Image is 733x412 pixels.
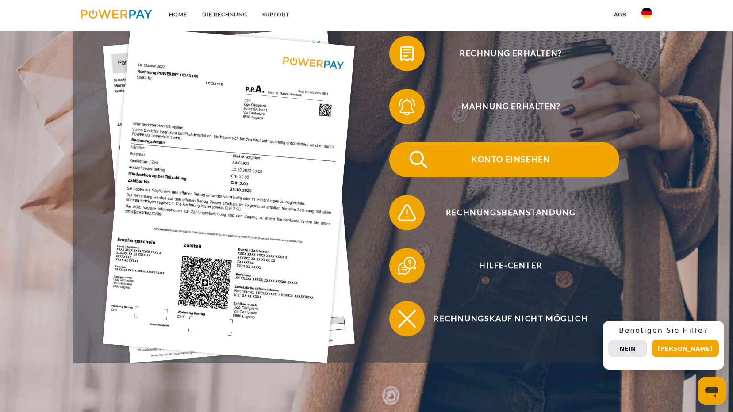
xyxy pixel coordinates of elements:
[396,202,418,224] img: qb_warning.svg
[603,321,724,370] div: Schnellhilfe
[402,89,619,124] span: Mahnung erhalten?
[402,195,619,230] span: Rechnungsbeanstandung
[396,95,418,118] img: qb_bell.svg
[389,142,619,177] button: Konto einsehen
[606,7,634,23] a: agb
[402,248,619,283] span: Hilfe-Center
[389,301,619,336] button: Rechnungskauf nicht möglich
[698,377,726,405] iframe: Schaltfläche zum Öffnen des Messaging-Fensters
[389,36,619,71] button: Rechnung erhalten?
[389,248,619,283] button: Hilfe-Center
[652,340,719,357] button: [PERSON_NAME]
[195,7,255,23] a: DIE RECHNUNG
[608,326,719,335] h3: Benötigen Sie Hilfe?
[81,10,152,19] img: logo-powerpay.svg
[641,8,652,18] img: de
[396,42,418,65] img: qb_bill.svg
[255,7,297,23] a: SUPPORT
[161,7,195,23] a: Home
[389,89,619,124] button: Mahnung erhalten?
[389,195,619,230] button: Rechnungsbeanstandung
[103,27,355,363] img: single_invoice_powerpay_de.jpg
[407,149,430,171] img: qb_search.svg
[396,308,418,330] img: qb_close.svg
[402,36,619,71] span: Rechnung erhalten?
[396,255,418,277] img: qb_help.svg
[402,142,619,177] span: Konto einsehen
[608,340,647,357] button: Nein
[402,301,619,336] span: Rechnungskauf nicht möglich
